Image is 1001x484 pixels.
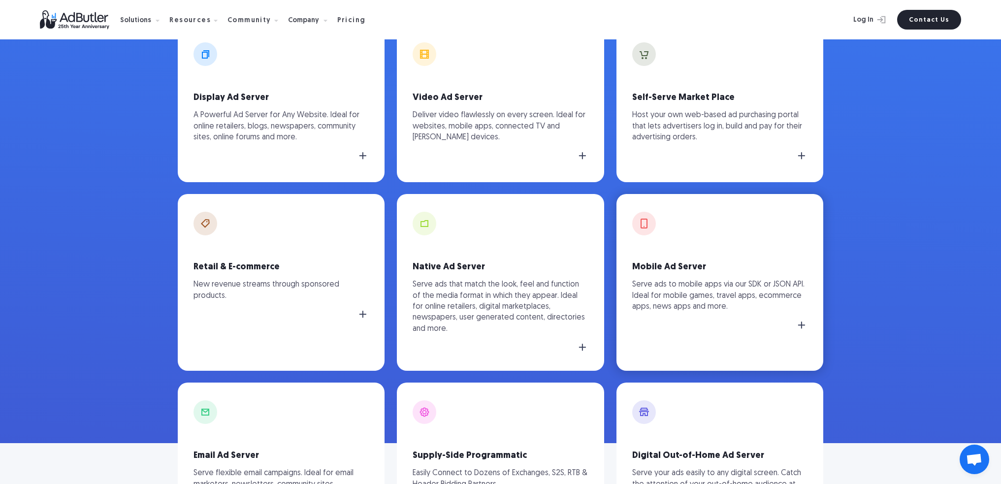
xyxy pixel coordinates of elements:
[397,25,604,182] a: Video Ad Server Deliver video flawlessly on every screen. Ideal for websites, mobile apps, connec...
[194,450,369,462] h3: Email Ad Server
[413,450,588,462] h3: Supply-Side Programmatic
[194,110,369,143] p: A Powerful Ad Server for Any Website. Ideal for online retailers, blogs, newspapers, community si...
[227,4,286,35] div: Community
[632,92,808,104] h3: Self-Serve Market Place
[178,25,385,182] a: Display Ad Server A Powerful Ad Server for Any Website. Ideal for online retailers, blogs, newspa...
[227,17,271,24] div: Community
[616,194,824,371] a: Mobile Ad Server Serve ads to mobile apps via our SDK or JSON API. Ideal for mobile games, travel...
[288,17,319,24] div: Company
[413,92,588,104] h3: Video Ad Server
[616,25,824,182] a: Self-Serve Market Place Host your own web-based ad purchasing portal that lets advertisers log in...
[413,279,588,334] p: Serve ads that match the look, feel and function of the media format in which they appear. Ideal ...
[120,17,151,24] div: Solutions
[632,279,808,312] p: Serve ads to mobile apps via our SDK or JSON API. Ideal for mobile games, travel apps, ecommerce ...
[178,194,385,371] a: Retail & E-commerce New revenue streams through sponsored products.
[413,261,588,273] h3: Native Ad Server
[337,17,366,24] div: Pricing
[169,17,211,24] div: Resources
[169,4,226,35] div: Resources
[897,10,961,30] a: Contact Us
[337,15,374,24] a: Pricing
[960,445,989,474] a: Open chat
[120,4,167,35] div: Solutions
[827,10,891,30] a: Log In
[288,4,335,35] div: Company
[413,110,588,143] p: Deliver video flawlessly on every screen. Ideal for websites, mobile apps, connected TV and [PERS...
[632,110,808,143] p: Host your own web-based ad purchasing portal that lets advertisers log in, build and pay for thei...
[632,450,808,462] h3: Digital Out-of-Home Ad Server
[194,279,369,301] p: New revenue streams through sponsored products.
[397,194,604,371] a: Native Ad Server Serve ads that match the look, feel and function of the media format in which th...
[194,92,369,104] h3: Display Ad Server
[194,261,369,273] h3: Retail & E-commerce
[632,261,808,273] h3: Mobile Ad Server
